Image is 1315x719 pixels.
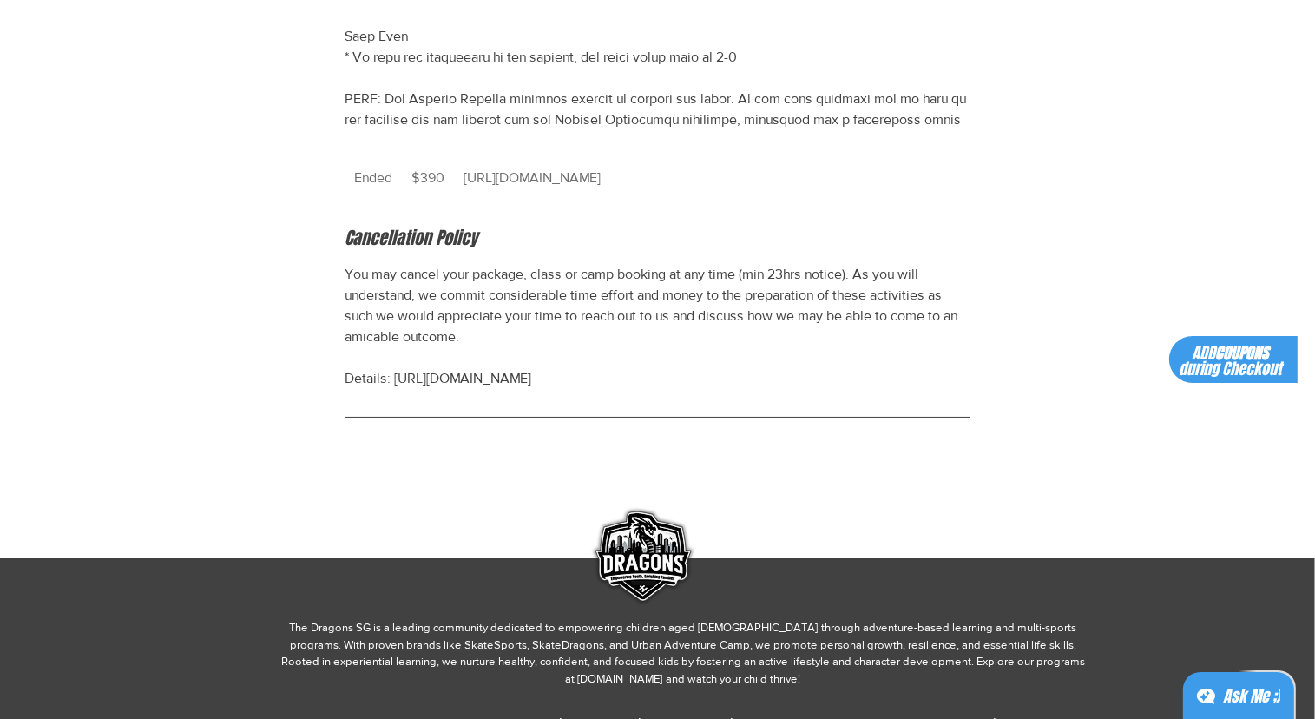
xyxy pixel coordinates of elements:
span: The Dragons SG is a leading community dedicated to empowering children aged [DEMOGRAPHIC_DATA] th... [281,621,1085,685]
div: $390 [403,158,455,198]
span: COUPONS [1215,342,1268,365]
p: You may cancel your package, class or camp booking at any time (min 23hrs notice). As you will un... [345,264,970,389]
h2: Cancellation Policy [345,226,970,250]
span: Ended [355,170,393,185]
img: DRAGONS LOGO BADGE SINGAPORE.png [586,502,698,614]
div: Ask Me ;) [1223,684,1280,709]
span: [URL][DOMAIN_NAME] [455,158,611,198]
span: ADD during Checkout [1179,342,1281,380]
